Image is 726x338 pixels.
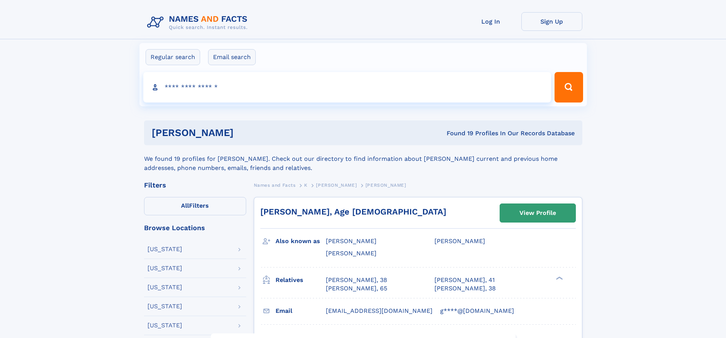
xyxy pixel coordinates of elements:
div: Filters [144,182,246,189]
a: K [304,180,308,190]
img: Logo Names and Facts [144,12,254,33]
input: search input [143,72,551,103]
a: Log In [460,12,521,31]
h1: [PERSON_NAME] [152,128,340,138]
span: [PERSON_NAME] [326,237,377,245]
label: Regular search [146,49,200,65]
span: [PERSON_NAME] [316,183,357,188]
div: ❯ [554,276,563,280]
span: [PERSON_NAME] [326,250,377,257]
span: [PERSON_NAME] [365,183,406,188]
a: [PERSON_NAME], 38 [434,284,496,293]
a: [PERSON_NAME], 38 [326,276,387,284]
a: [PERSON_NAME] [316,180,357,190]
label: Email search [208,49,256,65]
div: Found 19 Profiles In Our Records Database [340,129,575,138]
div: [US_STATE] [147,246,182,252]
div: [US_STATE] [147,303,182,309]
a: View Profile [500,204,575,222]
button: Search Button [555,72,583,103]
span: [PERSON_NAME] [434,237,485,245]
div: [US_STATE] [147,265,182,271]
span: K [304,183,308,188]
div: We found 19 profiles for [PERSON_NAME]. Check out our directory to find information about [PERSON... [144,145,582,173]
a: Names and Facts [254,180,296,190]
h3: Email [276,304,326,317]
span: [EMAIL_ADDRESS][DOMAIN_NAME] [326,307,433,314]
h3: Relatives [276,274,326,287]
div: [US_STATE] [147,284,182,290]
a: Sign Up [521,12,582,31]
div: Browse Locations [144,224,246,231]
div: View Profile [519,204,556,222]
a: [PERSON_NAME], 41 [434,276,495,284]
a: [PERSON_NAME], Age [DEMOGRAPHIC_DATA] [260,207,446,216]
div: [US_STATE] [147,322,182,328]
label: Filters [144,197,246,215]
h3: Also known as [276,235,326,248]
span: All [181,202,189,209]
a: [PERSON_NAME], 65 [326,284,387,293]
